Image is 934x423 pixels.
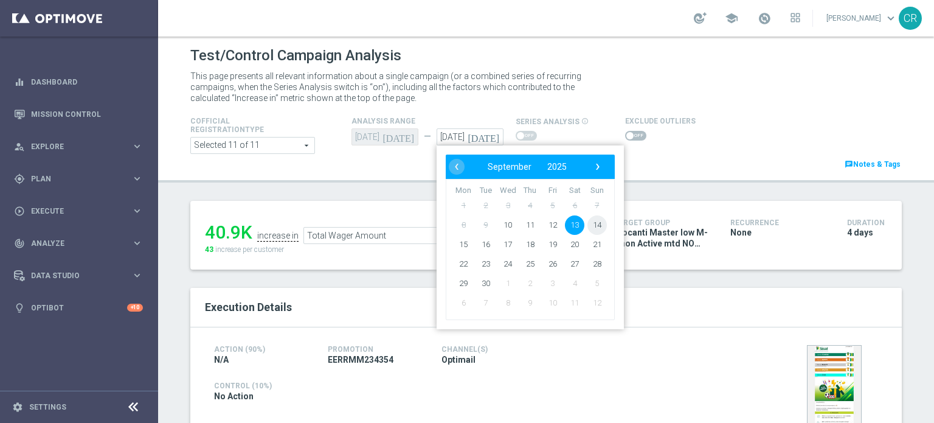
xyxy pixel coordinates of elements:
[543,254,562,274] span: 26
[476,254,496,274] span: 23
[13,77,144,87] button: equalizer Dashboard
[586,186,608,196] th: weekday
[590,159,606,175] button: ›
[498,196,517,215] span: 3
[215,245,284,254] span: increase per customer
[13,271,144,281] button: Data Studio keyboard_arrow_right
[565,293,584,313] span: 11
[31,66,143,98] a: Dashboard
[847,227,873,238] span: 4 days
[418,131,437,142] div: —
[498,293,517,313] span: 8
[497,186,519,196] th: weekday
[441,354,476,365] span: Optimail
[476,215,496,235] span: 9
[730,218,829,227] h4: Recurrence
[498,274,517,293] span: 1
[214,391,254,402] span: No Action
[328,345,423,354] h4: Promotion
[13,239,144,248] button: track_changes Analyze keyboard_arrow_right
[725,12,738,25] span: school
[190,117,294,134] h4: Cofficial Registrationtype
[543,235,562,254] span: 19
[541,186,564,196] th: weekday
[14,173,25,184] i: gps_fixed
[587,215,607,235] span: 14
[564,186,586,196] th: weekday
[565,215,584,235] span: 13
[31,98,143,130] a: Mission Control
[257,231,299,242] div: increase in
[190,47,401,65] h1: Test/Control Campaign Analysis
[205,222,252,243] div: 40.9K
[454,196,473,215] span: 1
[521,254,540,274] span: 25
[454,215,473,235] span: 8
[14,206,25,217] i: play_circle_outline
[131,270,143,281] i: keyboard_arrow_right
[13,206,144,216] div: play_circle_outline Execute keyboard_arrow_right
[31,292,127,324] a: Optibot
[543,196,562,215] span: 5
[14,270,131,281] div: Data Studio
[205,301,292,313] span: Execution Details
[565,274,584,293] span: 4
[14,77,25,88] i: equalizer
[521,196,540,215] span: 4
[131,141,143,152] i: keyboard_arrow_right
[13,303,144,313] button: lightbulb Optibot +10
[14,292,143,324] div: Optibot
[14,173,131,184] div: Plan
[843,158,902,171] a: chatNotes & Tags
[476,235,496,254] span: 16
[476,274,496,293] span: 30
[488,162,531,172] span: September
[13,174,144,184] div: gps_fixed Plan keyboard_arrow_right
[884,12,898,25] span: keyboard_arrow_down
[449,159,465,175] span: ‹
[498,235,517,254] span: 17
[452,186,475,196] th: weekday
[614,218,712,227] h4: Target Group
[476,196,496,215] span: 2
[13,142,144,152] button: person_search Explore keyboard_arrow_right
[543,274,562,293] span: 3
[498,215,517,235] span: 10
[441,345,537,354] h4: Channel(s)
[587,274,607,293] span: 5
[131,173,143,184] i: keyboard_arrow_right
[516,117,579,126] span: series analysis
[543,215,562,235] span: 12
[614,227,712,249] span: Giocanti Master low M-1 non Active mtd NO SLOT
[31,240,131,247] span: Analyze
[31,272,131,279] span: Data Studio
[14,66,143,98] div: Dashboard
[14,302,25,313] i: lightbulb
[587,196,607,215] span: 7
[31,175,131,183] span: Plan
[191,138,314,153] span: Expert Online Expert Retail Master Online Master Retail Other and 6 more
[543,293,562,313] span: 10
[13,110,144,119] div: Mission Control
[547,162,567,172] span: 2025
[214,382,651,390] h4: Control (10%)
[565,254,584,274] span: 27
[31,208,131,215] span: Execute
[31,143,131,150] span: Explore
[14,141,131,152] div: Explore
[625,117,696,125] h4: Exclude Outliers
[14,141,25,152] i: person_search
[468,128,503,142] i: [DATE]
[29,404,66,411] a: Settings
[847,218,887,227] h4: Duration
[825,9,899,27] a: [PERSON_NAME]keyboard_arrow_down
[476,293,496,313] span: 7
[581,117,589,125] i: info_outline
[454,254,473,274] span: 22
[587,293,607,313] span: 12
